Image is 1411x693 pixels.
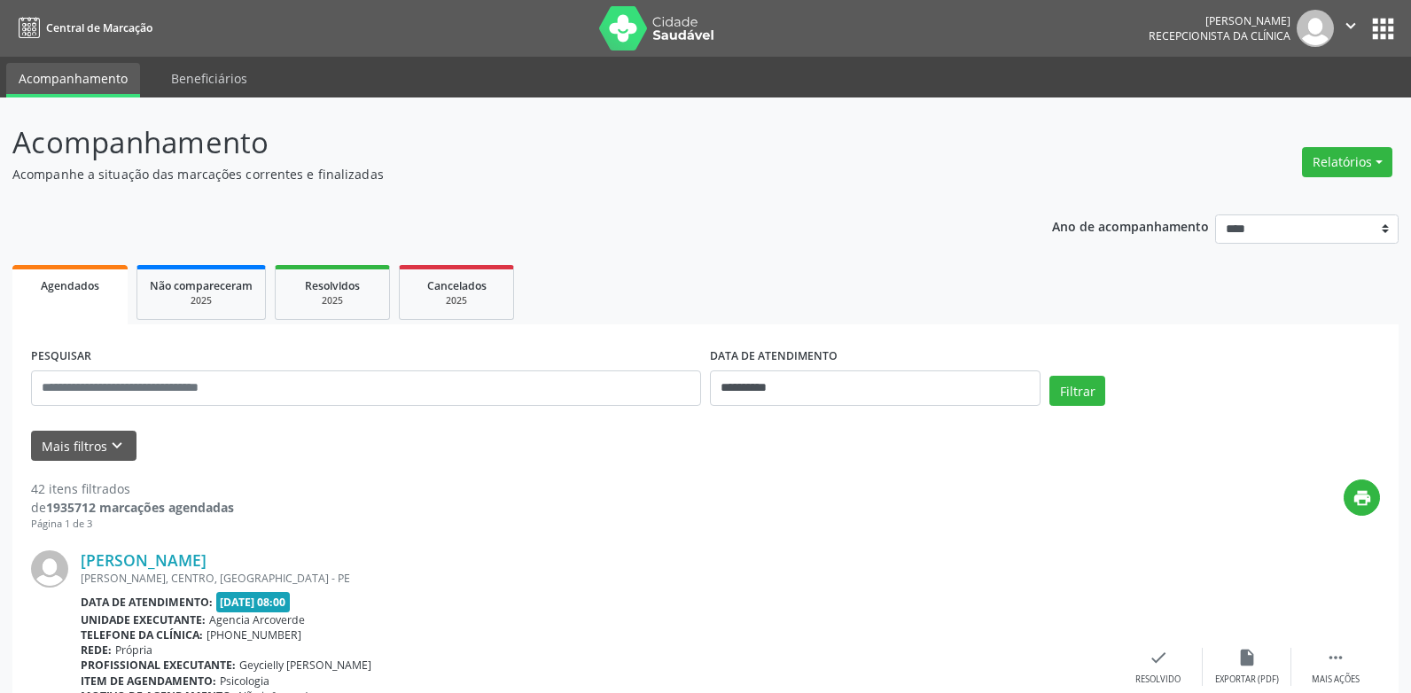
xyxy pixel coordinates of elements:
[31,431,136,462] button: Mais filtroskeyboard_arrow_down
[159,63,260,94] a: Beneficiários
[1334,10,1368,47] button: 
[81,612,206,627] b: Unidade executante:
[46,20,152,35] span: Central de Marcação
[710,343,838,370] label: DATA DE ATENDIMENTO
[115,642,152,658] span: Própria
[1237,648,1257,667] i: insert_drive_file
[288,294,377,308] div: 2025
[12,121,983,165] p: Acompanhamento
[150,294,253,308] div: 2025
[31,343,91,370] label: PESQUISAR
[12,13,152,43] a: Central de Marcação
[1368,13,1399,44] button: apps
[1149,648,1168,667] i: check
[81,550,207,570] a: [PERSON_NAME]
[427,278,487,293] span: Cancelados
[81,627,203,642] b: Telefone da clínica:
[81,674,216,689] b: Item de agendamento:
[1215,674,1279,686] div: Exportar (PDF)
[1149,13,1290,28] div: [PERSON_NAME]
[1297,10,1334,47] img: img
[220,674,269,689] span: Psicologia
[150,278,253,293] span: Não compareceram
[1341,16,1360,35] i: 
[1312,674,1360,686] div: Mais ações
[1353,488,1372,508] i: print
[216,592,291,612] span: [DATE] 08:00
[412,294,501,308] div: 2025
[46,499,234,516] strong: 1935712 marcações agendadas
[31,498,234,517] div: de
[31,479,234,498] div: 42 itens filtrados
[1049,376,1105,406] button: Filtrar
[1135,674,1181,686] div: Resolvido
[31,517,234,532] div: Página 1 de 3
[41,278,99,293] span: Agendados
[207,627,301,642] span: [PHONE_NUMBER]
[81,571,1114,586] div: [PERSON_NAME], CENTRO, [GEOGRAPHIC_DATA] - PE
[107,436,127,456] i: keyboard_arrow_down
[31,550,68,588] img: img
[12,165,983,183] p: Acompanhe a situação das marcações correntes e finalizadas
[1302,147,1392,177] button: Relatórios
[81,642,112,658] b: Rede:
[1149,28,1290,43] span: Recepcionista da clínica
[81,658,236,673] b: Profissional executante:
[209,612,305,627] span: Agencia Arcoverde
[1344,479,1380,516] button: print
[239,658,371,673] span: Geycielly [PERSON_NAME]
[6,63,140,97] a: Acompanhamento
[305,278,360,293] span: Resolvidos
[1326,648,1345,667] i: 
[1052,214,1209,237] p: Ano de acompanhamento
[81,595,213,610] b: Data de atendimento:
